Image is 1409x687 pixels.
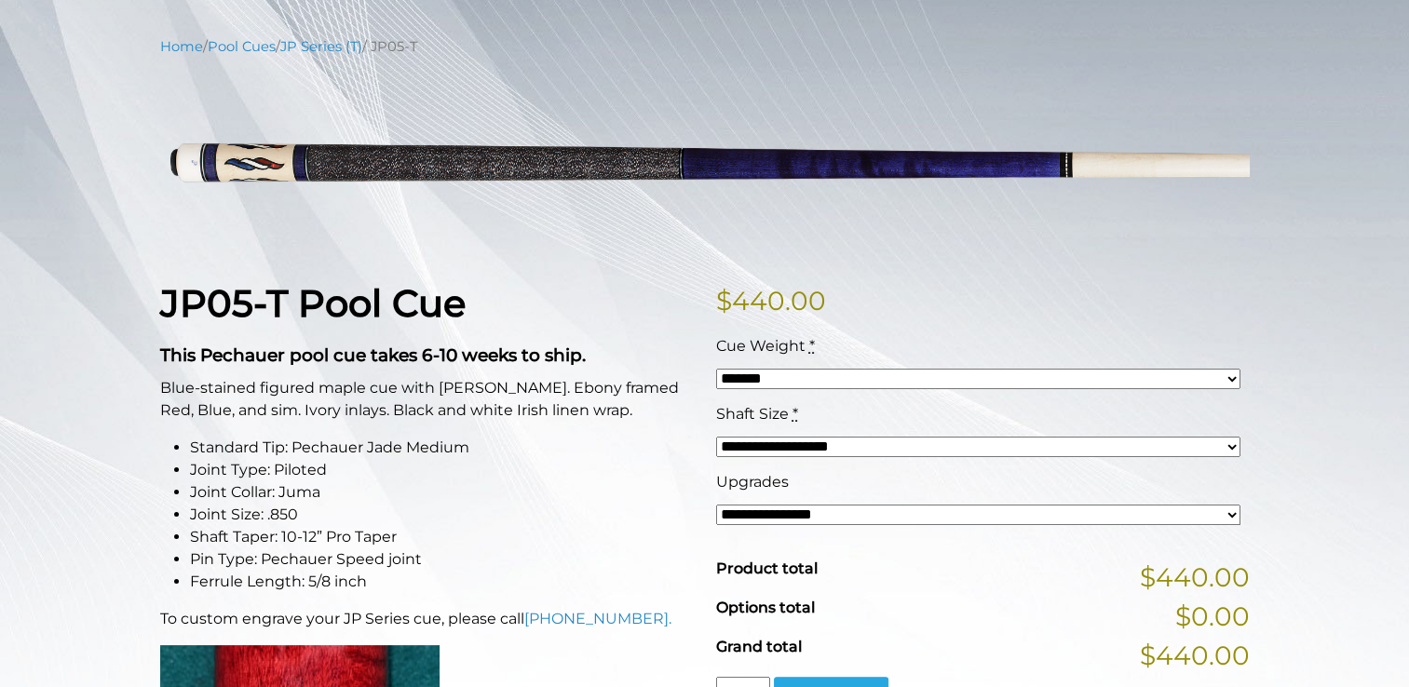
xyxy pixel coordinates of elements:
strong: This Pechauer pool cue takes 6-10 weeks to ship. [160,344,586,366]
img: jp05-T.png [160,71,1250,252]
li: Joint Size: .850 [190,504,694,526]
span: $0.00 [1175,597,1250,636]
a: Pool Cues [208,38,276,55]
span: $ [716,285,732,317]
span: Upgrades [716,473,789,491]
a: [PHONE_NUMBER]. [524,610,671,627]
p: To custom engrave your JP Series cue, please call [160,608,694,630]
li: Shaft Taper: 10-12” Pro Taper [190,526,694,548]
li: Ferrule Length: 5/8 inch [190,571,694,593]
strong: JP05-T Pool Cue [160,280,466,326]
span: Options total [716,599,815,616]
span: Cue Weight [716,337,806,355]
abbr: required [809,337,815,355]
bdi: 440.00 [716,285,826,317]
span: Grand total [716,638,802,655]
li: Standard Tip: Pechauer Jade Medium [190,437,694,459]
nav: Breadcrumb [160,36,1250,57]
a: Home [160,38,203,55]
li: Joint Type: Piloted [190,459,694,481]
a: JP Series (T) [280,38,362,55]
span: Product total [716,559,818,577]
li: Pin Type: Pechauer Speed joint [190,548,694,571]
p: Blue-stained figured maple cue with [PERSON_NAME]. Ebony framed Red, Blue, and sim. Ivory inlays.... [160,377,694,422]
span: Shaft Size [716,405,789,423]
span: $440.00 [1140,558,1250,597]
li: Joint Collar: Juma [190,481,694,504]
span: $440.00 [1140,636,1250,675]
abbr: required [793,405,798,423]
